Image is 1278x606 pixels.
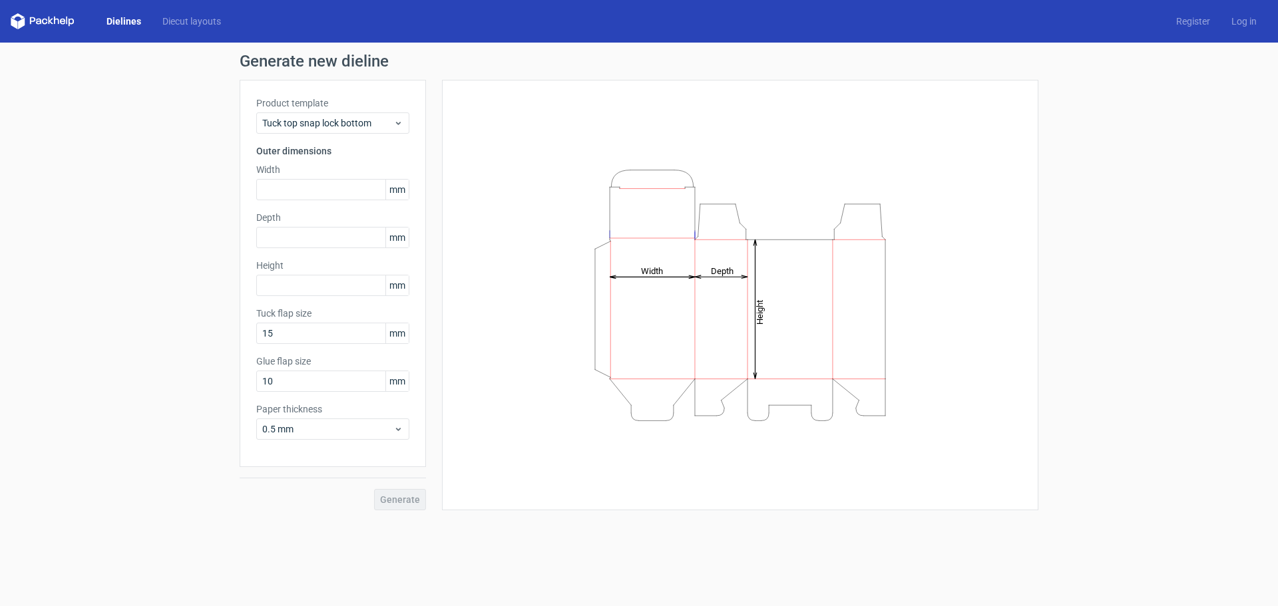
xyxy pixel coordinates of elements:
label: Tuck flap size [256,307,409,320]
span: Tuck top snap lock bottom [262,116,393,130]
label: Height [256,259,409,272]
a: Log in [1221,15,1267,28]
a: Diecut layouts [152,15,232,28]
label: Paper thickness [256,402,409,416]
label: Width [256,163,409,176]
h3: Outer dimensions [256,144,409,158]
span: 0.5 mm [262,422,393,436]
tspan: Depth [711,265,734,275]
label: Glue flap size [256,355,409,368]
a: Dielines [96,15,152,28]
tspan: Width [641,265,663,275]
a: Register [1166,15,1221,28]
label: Product template [256,96,409,110]
span: mm [385,180,409,200]
span: mm [385,371,409,391]
span: mm [385,275,409,295]
tspan: Height [755,299,765,324]
span: mm [385,227,409,247]
h1: Generate new dieline [240,53,1038,69]
span: mm [385,323,409,343]
label: Depth [256,211,409,224]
